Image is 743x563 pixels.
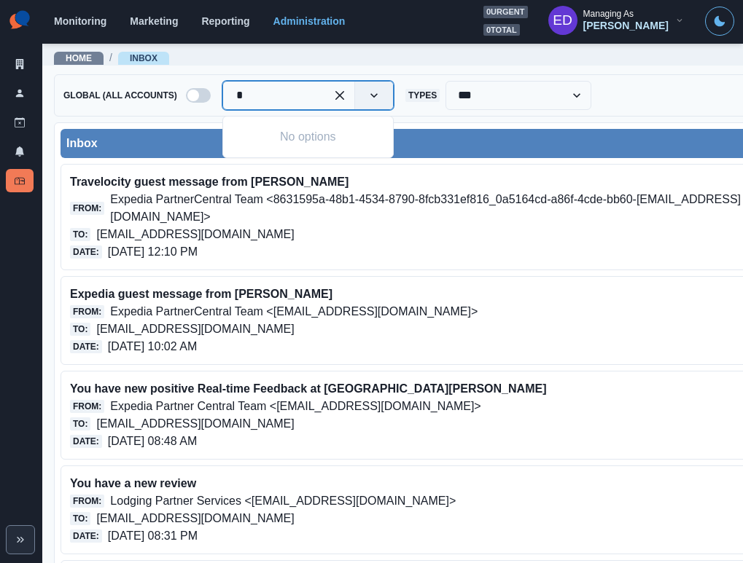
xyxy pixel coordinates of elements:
a: Marketing [130,15,178,27]
a: Clients [6,52,34,76]
span: To: [70,512,90,525]
div: Elizabeth Dempsey [553,3,572,38]
div: Managing As [583,9,634,19]
a: Monitoring [54,15,106,27]
span: Date: [70,340,102,353]
nav: breadcrumb [54,50,169,66]
span: Global (All Accounts) [61,89,180,102]
span: Types [405,89,440,102]
button: Toggle Mode [705,7,734,36]
span: From: [70,305,104,318]
p: [EMAIL_ADDRESS][DOMAIN_NAME] [96,415,294,433]
button: Expand [6,525,35,554]
p: [DATE] 10:02 AM [108,338,197,355]
p: [EMAIL_ADDRESS][DOMAIN_NAME] [96,510,294,527]
div: Clear selected options [328,84,351,107]
p: [DATE] 08:48 AM [108,433,197,450]
div: No options [223,122,393,151]
span: To: [70,323,90,336]
a: Draft Posts [6,111,34,134]
p: [DATE] 12:10 PM [108,243,198,261]
span: To: [70,228,90,241]
span: Date: [70,435,102,448]
p: Expedia PartnerCentral Team <[EMAIL_ADDRESS][DOMAIN_NAME]> [110,303,478,320]
span: To: [70,417,90,430]
a: Inbox [130,53,157,63]
a: Reporting [201,15,249,27]
p: Lodging Partner Services <[EMAIL_ADDRESS][DOMAIN_NAME]> [110,492,456,510]
p: [DATE] 08:31 PM [108,527,198,545]
div: [PERSON_NAME] [583,20,669,32]
a: Administration [273,15,346,27]
a: Inbox [6,169,34,192]
a: Users [6,82,34,105]
p: [EMAIL_ADDRESS][DOMAIN_NAME] [96,320,294,338]
span: / [109,50,112,66]
p: Expedia Partner Central Team <[EMAIL_ADDRESS][DOMAIN_NAME]> [110,398,481,415]
a: Notifications [6,140,34,163]
span: Date: [70,245,102,259]
p: [EMAIL_ADDRESS][DOMAIN_NAME] [96,226,294,243]
span: 0 urgent [483,6,528,18]
a: Home [66,53,92,63]
span: From: [70,202,104,215]
span: Date: [70,529,102,543]
span: From: [70,495,104,508]
span: From: [70,400,104,413]
span: 0 total [483,24,520,36]
button: Managing As[PERSON_NAME] [537,6,696,35]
